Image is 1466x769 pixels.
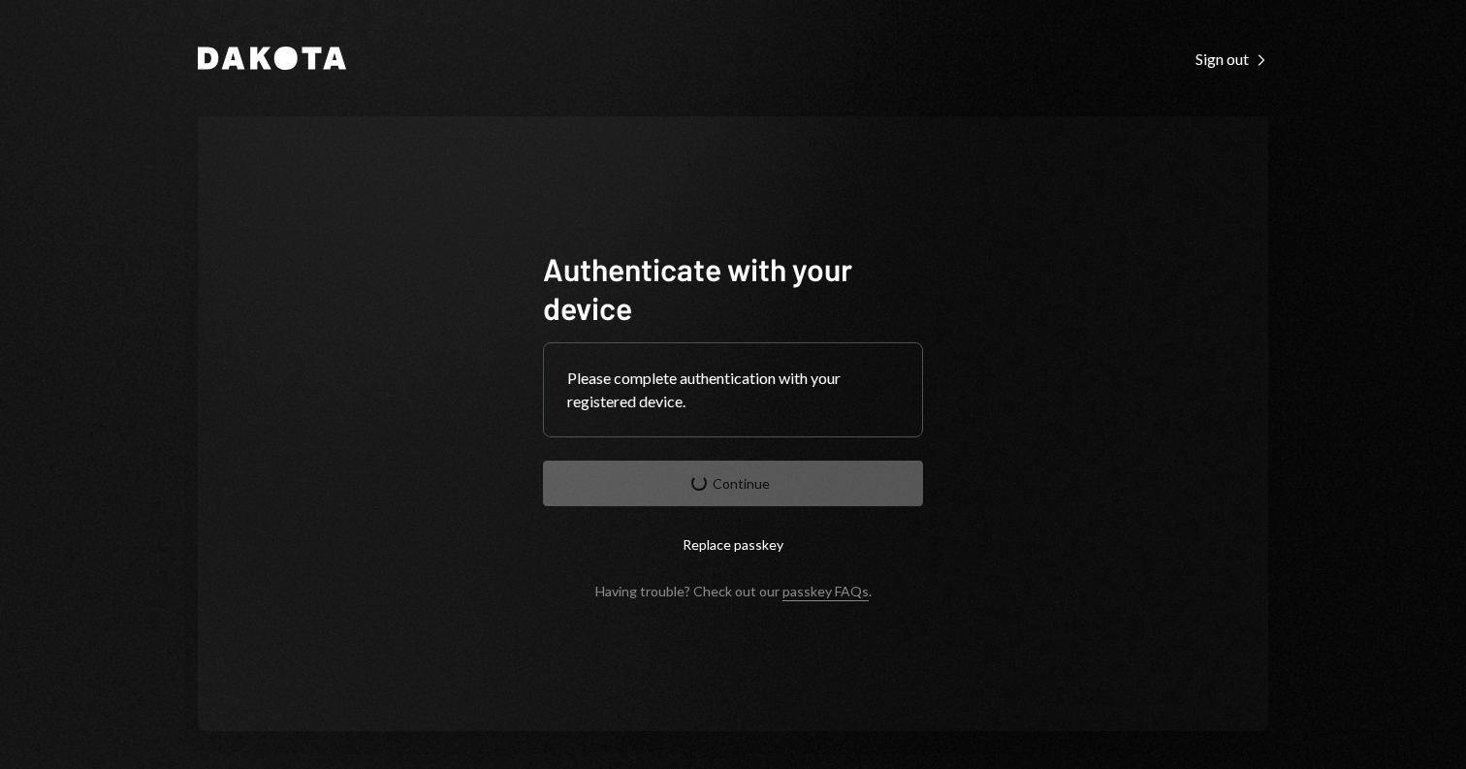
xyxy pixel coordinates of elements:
div: Please complete authentication with your registered device. [567,367,899,413]
div: Sign out [1195,49,1268,69]
div: Having trouble? Check out our . [595,583,872,599]
a: passkey FAQs [782,583,869,601]
a: Sign out [1195,48,1268,69]
h1: Authenticate with your device [543,249,923,327]
button: Replace passkey [543,522,923,567]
